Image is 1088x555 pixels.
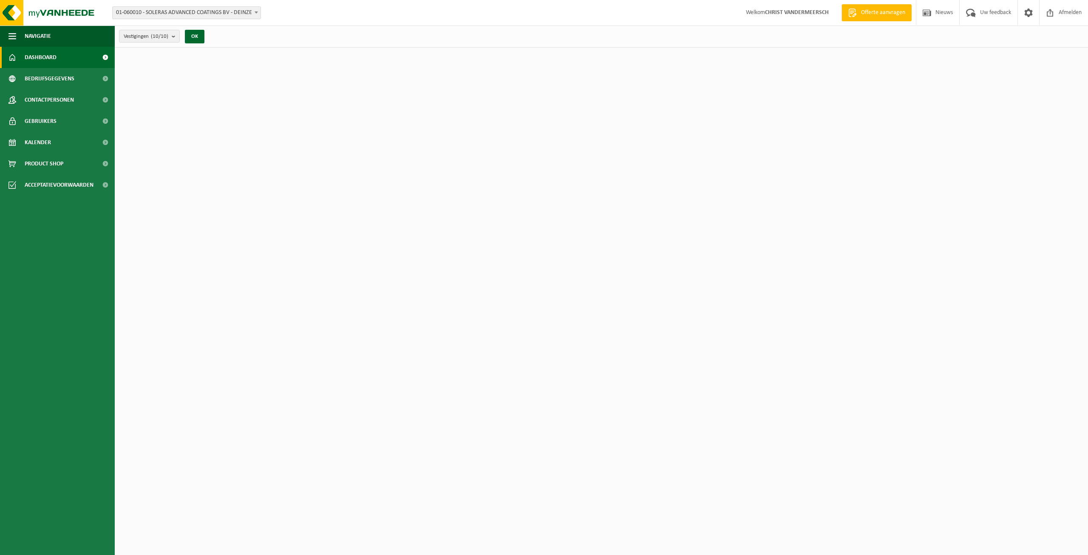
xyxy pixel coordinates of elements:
span: Offerte aanvragen [859,9,907,17]
span: 01-060010 - SOLERAS ADVANCED COATINGS BV - DEINZE [113,7,261,19]
span: Navigatie [25,26,51,47]
button: Vestigingen(10/10) [119,30,180,43]
count: (10/10) [151,34,168,39]
span: 01-060010 - SOLERAS ADVANCED COATINGS BV - DEINZE [112,6,261,19]
span: Acceptatievoorwaarden [25,174,93,196]
strong: CHRIST VANDERMEERSCH [765,9,829,16]
a: Offerte aanvragen [841,4,912,21]
span: Product Shop [25,153,63,174]
span: Vestigingen [124,30,168,43]
span: Bedrijfsgegevens [25,68,74,89]
span: Dashboard [25,47,57,68]
span: Contactpersonen [25,89,74,111]
button: OK [185,30,204,43]
span: Kalender [25,132,51,153]
span: Gebruikers [25,111,57,132]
